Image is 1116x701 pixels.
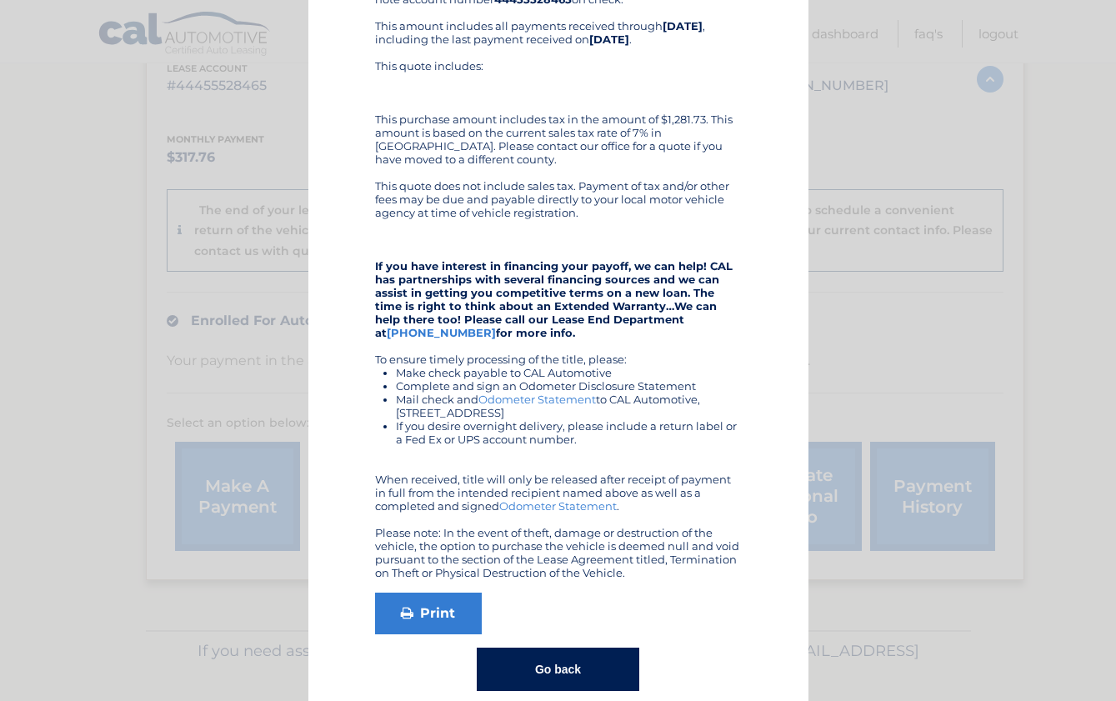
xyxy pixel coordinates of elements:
[396,379,742,393] li: Complete and sign an Odometer Disclosure Statement
[375,59,742,166] div: This quote includes: This purchase amount includes tax in the amount of $1,281.73. This amount is...
[396,366,742,379] li: Make check payable to CAL Automotive
[396,393,742,419] li: Mail check and to CAL Automotive, [STREET_ADDRESS]
[375,259,733,339] strong: If you have interest in financing your payoff, we can help! CAL has partnerships with several fin...
[499,499,617,513] a: Odometer Statement
[396,419,742,446] li: If you desire overnight delivery, please include a return label or a Fed Ex or UPS account number.
[589,33,629,46] b: [DATE]
[478,393,596,406] a: Odometer Statement
[387,326,496,339] a: [PHONE_NUMBER]
[663,19,703,33] b: [DATE]
[477,648,639,691] button: Go back
[375,593,482,634] a: Print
